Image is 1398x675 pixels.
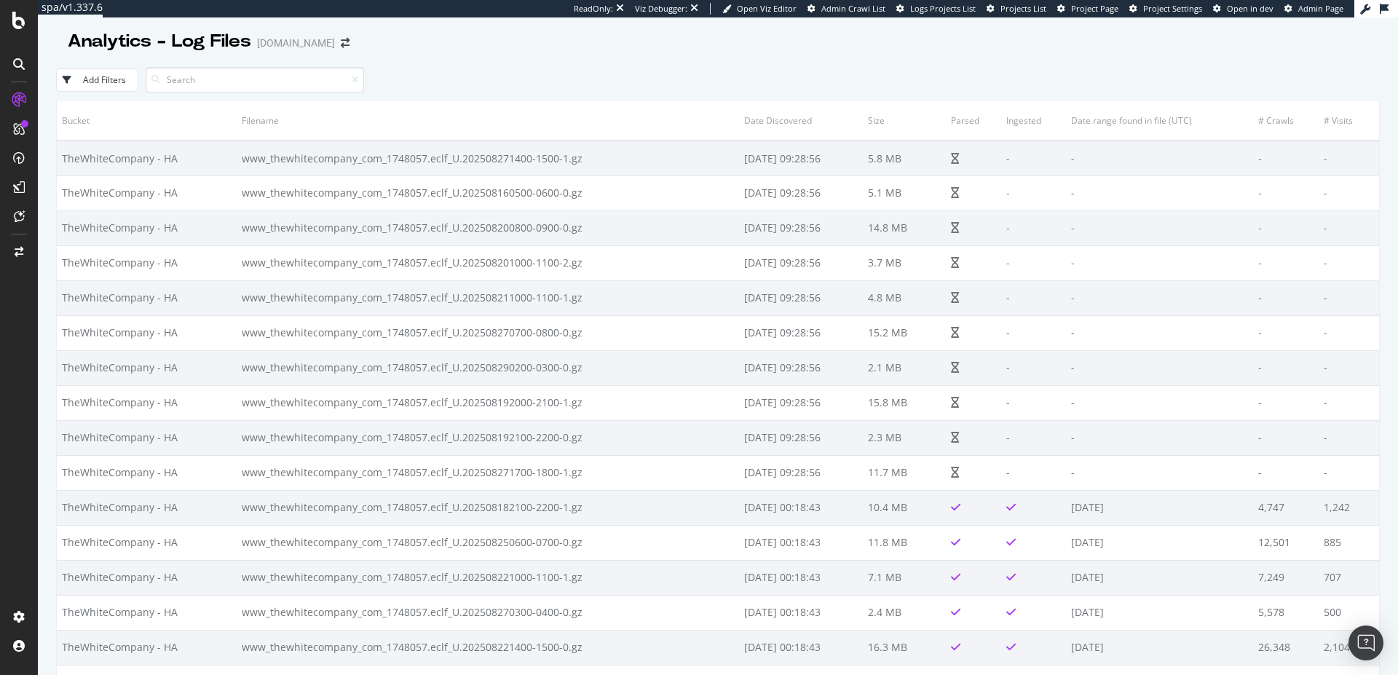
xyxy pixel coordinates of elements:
td: - [1319,420,1379,455]
th: Date Discovered [739,100,863,141]
td: www_thewhitecompany_com_1748057.eclf_U.202508200800-0900-0.gz [237,210,738,245]
td: [DATE] 09:28:56 [739,245,863,280]
a: Open in dev [1213,3,1273,15]
td: 2.4 MB [863,595,946,630]
td: 26,348 [1253,630,1319,665]
th: Parsed [946,100,1001,141]
td: 500 [1319,595,1379,630]
td: - [1253,175,1319,210]
td: [DATE] 09:28:56 [739,455,863,490]
a: Admin Crawl List [807,3,885,15]
td: - [1066,175,1253,210]
td: TheWhiteCompany - HA [57,385,237,420]
td: TheWhiteCompany - HA [57,280,237,315]
td: 15.8 MB [863,385,946,420]
span: Projects List [1000,3,1046,14]
td: [DATE] [1066,630,1253,665]
td: - [1001,175,1066,210]
td: www_thewhitecompany_com_1748057.eclf_U.202508211000-1100-1.gz [237,280,738,315]
td: 5,578 [1253,595,1319,630]
a: Project Page [1057,3,1118,15]
td: - [1001,455,1066,490]
a: Project Settings [1129,3,1202,15]
td: www_thewhitecompany_com_1748057.eclf_U.202508271400-1500-1.gz [237,141,738,175]
span: Open in dev [1227,3,1273,14]
a: Projects List [987,3,1046,15]
td: - [1066,420,1253,455]
td: 5.1 MB [863,175,946,210]
td: www_thewhitecompany_com_1748057.eclf_U.202508250600-0700-0.gz [237,525,738,560]
td: 2.3 MB [863,420,946,455]
td: www_thewhitecompany_com_1748057.eclf_U.202508270700-0800-0.gz [237,315,738,350]
span: Open Viz Editor [737,3,797,14]
td: - [1066,350,1253,385]
td: [DATE] [1066,595,1253,630]
div: Viz Debugger: [635,3,687,15]
td: - [1001,350,1066,385]
td: - [1319,385,1379,420]
td: [DATE] 00:18:43 [739,595,863,630]
td: - [1319,350,1379,385]
th: Size [863,100,946,141]
span: Admin Crawl List [821,3,885,14]
td: [DATE] [1066,525,1253,560]
td: 12,501 [1253,525,1319,560]
a: Admin Page [1284,3,1343,15]
td: 11.7 MB [863,455,946,490]
td: 11.8 MB [863,525,946,560]
td: - [1066,141,1253,175]
td: TheWhiteCompany - HA [57,245,237,280]
td: 10.4 MB [863,490,946,525]
td: TheWhiteCompany - HA [57,141,237,175]
th: Filename [237,100,738,141]
td: [DATE] 09:28:56 [739,280,863,315]
th: # Visits [1319,100,1379,141]
td: [DATE] [1066,560,1253,595]
td: - [1253,141,1319,175]
td: [DATE] 09:28:56 [739,420,863,455]
td: - [1319,141,1379,175]
td: TheWhiteCompany - HA [57,560,237,595]
td: [DATE] 09:28:56 [739,175,863,210]
button: Add Filters [56,68,138,92]
td: 2,104 [1319,630,1379,665]
td: - [1066,315,1253,350]
td: [DATE] 00:18:43 [739,560,863,595]
td: TheWhiteCompany - HA [57,455,237,490]
td: [DATE] 09:28:56 [739,350,863,385]
td: - [1066,385,1253,420]
td: - [1319,245,1379,280]
td: TheWhiteCompany - HA [57,420,237,455]
td: www_thewhitecompany_com_1748057.eclf_U.202508270300-0400-0.gz [237,595,738,630]
td: TheWhiteCompany - HA [57,350,237,385]
td: TheWhiteCompany - HA [57,595,237,630]
td: 14.8 MB [863,210,946,245]
td: [DATE] 00:18:43 [739,630,863,665]
td: - [1319,455,1379,490]
td: - [1253,280,1319,315]
span: Admin Page [1298,3,1343,14]
td: - [1066,245,1253,280]
th: Bucket [57,100,237,141]
td: TheWhiteCompany - HA [57,630,237,665]
td: - [1319,175,1379,210]
td: - [1001,245,1066,280]
td: - [1001,141,1066,175]
td: TheWhiteCompany - HA [57,210,237,245]
td: www_thewhitecompany_com_1748057.eclf_U.202508271700-1800-1.gz [237,455,738,490]
span: Logs Projects List [910,3,976,14]
td: [DATE] 09:28:56 [739,141,863,175]
td: - [1001,315,1066,350]
td: [DATE] 00:18:43 [739,525,863,560]
td: - [1066,210,1253,245]
td: - [1253,350,1319,385]
td: www_thewhitecompany_com_1748057.eclf_U.202508290200-0300-0.gz [237,350,738,385]
td: - [1319,210,1379,245]
th: # Crawls [1253,100,1319,141]
td: - [1001,420,1066,455]
td: TheWhiteCompany - HA [57,315,237,350]
td: - [1253,210,1319,245]
td: 885 [1319,525,1379,560]
td: www_thewhitecompany_com_1748057.eclf_U.202508192100-2200-0.gz [237,420,738,455]
td: 4,747 [1253,490,1319,525]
